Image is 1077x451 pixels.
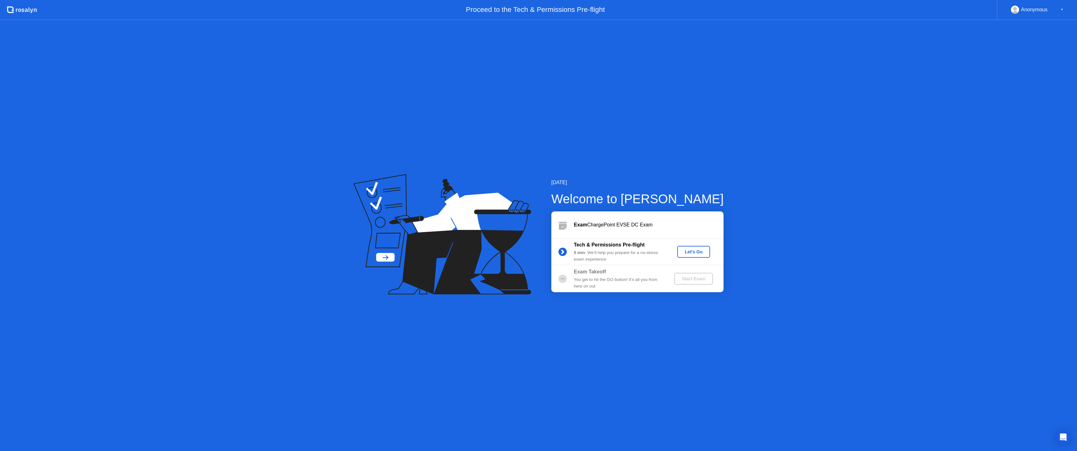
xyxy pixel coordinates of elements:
[677,246,710,258] button: Let's Go
[1056,430,1071,445] div: Open Intercom Messenger
[551,179,724,186] div: [DATE]
[674,273,713,285] button: Start Exam
[574,222,587,227] b: Exam
[574,269,606,274] b: Exam Takeoff
[574,242,645,247] b: Tech & Permissions Pre-flight
[574,221,724,229] div: ChargePoint EVSE DC Exam
[1060,6,1064,14] div: ▼
[677,276,710,281] div: Start Exam
[680,249,708,254] div: Let's Go
[574,250,664,262] div: : We’ll help you prepare for a no-stress exam experience
[574,250,585,255] b: 5 min
[1021,6,1048,14] div: Anonymous
[574,277,664,289] div: You get to hit the GO button! It’s all you from here on out
[551,189,724,208] div: Welcome to [PERSON_NAME]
